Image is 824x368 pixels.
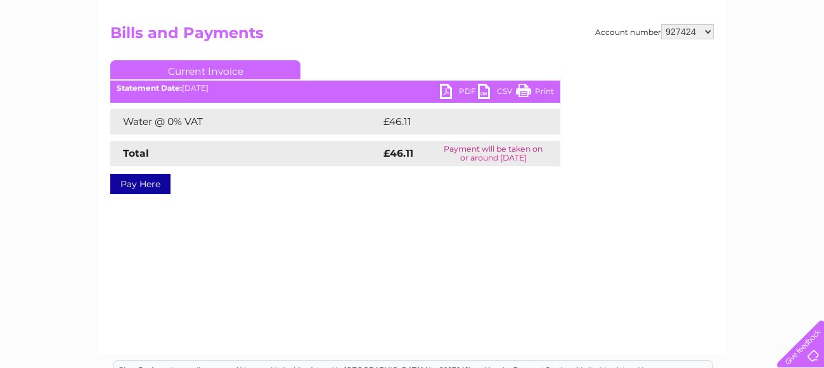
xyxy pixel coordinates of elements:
a: Blog [714,54,732,63]
strong: Total [123,147,149,159]
td: Water @ 0% VAT [110,109,380,135]
a: Current Invoice [110,60,300,79]
div: [DATE] [110,84,560,93]
div: Clear Business is a trading name of Verastar Limited (registered in [GEOGRAPHIC_DATA] No. 3667643... [113,7,712,62]
a: 0333 014 3131 [585,6,673,22]
td: Payment will be taken on or around [DATE] [427,141,560,166]
a: Telecoms [668,54,706,63]
a: Contact [740,54,771,63]
h2: Bills and Payments [110,24,714,48]
a: Water [601,54,625,63]
div: Account number [595,24,714,39]
a: PDF [440,84,478,102]
a: Energy [633,54,660,63]
img: logo.png [29,33,94,72]
a: CSV [478,84,516,102]
b: Statement Date: [117,83,182,93]
td: £46.11 [380,109,532,135]
a: Print [516,84,554,102]
a: Pay Here [110,174,171,194]
a: Log out [783,54,813,63]
strong: £46.11 [383,147,413,159]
